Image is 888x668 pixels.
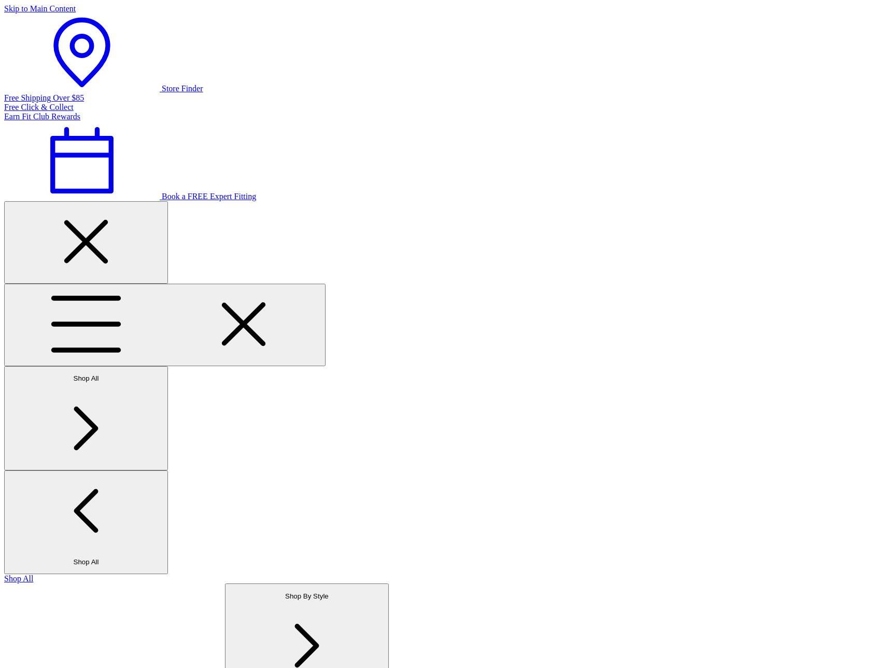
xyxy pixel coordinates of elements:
a: Skip to Main Content [4,4,76,13]
a: Shop All [4,574,33,583]
span: Shop All [74,374,99,382]
button: Shop All [4,366,168,470]
a: Book a FREE Expert Fitting [4,192,256,201]
a: Earn Fit Club Rewards [4,112,80,121]
span: Store Finder [162,84,203,93]
a: Free Click & Collect [4,103,74,112]
span: Book a FREE Expert Fitting [162,192,256,201]
span: Shop By Style [285,592,329,600]
a: Store Finder [4,84,203,93]
button: Shop All [4,470,168,575]
span: Shop All [74,558,99,566]
a: Free Shipping Over $85 [4,93,84,102]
